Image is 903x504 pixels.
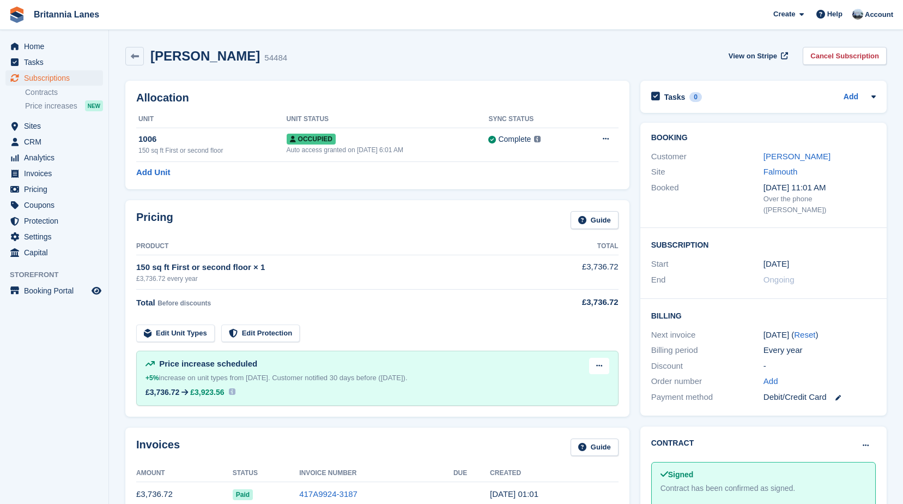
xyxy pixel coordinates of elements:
[287,111,489,128] th: Unit Status
[490,465,619,482] th: Created
[136,111,287,128] th: Unit
[651,182,763,215] div: Booked
[763,275,795,284] span: Ongoing
[571,439,619,457] a: Guide
[5,150,103,165] a: menu
[24,229,89,244] span: Settings
[146,374,270,382] span: increase on unit types from [DATE].
[264,52,287,64] div: 54484
[138,146,287,155] div: 150 sq ft First or second floor
[24,166,89,181] span: Invoices
[651,344,763,357] div: Billing period
[136,238,531,255] th: Product
[24,283,89,298] span: Booking Portal
[138,133,287,146] div: 1006
[651,329,763,341] div: Next invoice
[24,134,89,149] span: CRM
[531,238,619,255] th: Total
[531,296,619,309] div: £3,736.72
[773,9,795,20] span: Create
[5,213,103,229] a: menu
[233,465,299,482] th: Status
[689,92,702,102] div: 0
[25,100,103,112] a: Price increases NEW
[531,255,619,289] td: £3,736.72
[651,134,876,142] h2: Booking
[24,39,89,54] span: Home
[136,325,215,343] a: Edit Unit Types
[24,197,89,213] span: Coupons
[490,489,538,499] time: 2024-10-07 00:01:25 UTC
[24,118,89,134] span: Sites
[24,70,89,86] span: Subscriptions
[136,92,619,104] h2: Allocation
[233,489,253,500] span: Paid
[25,87,103,98] a: Contracts
[24,245,89,260] span: Capital
[763,258,789,271] time: 2024-10-07 00:00:00 UTC
[763,152,831,161] a: [PERSON_NAME]
[136,465,233,482] th: Amount
[5,166,103,181] a: menu
[660,483,866,494] div: Contract has been confirmed as signed.
[651,239,876,250] h2: Subscription
[844,91,858,104] a: Add
[651,360,763,373] div: Discount
[287,145,489,155] div: Auto access granted on [DATE] 6:01 AM
[146,388,179,397] div: £3,736.72
[763,182,876,194] div: [DATE] 11:01 AM
[25,101,77,111] span: Price increases
[488,111,579,128] th: Sync Status
[763,329,876,341] div: [DATE] ( )
[651,166,763,178] div: Site
[651,151,763,163] div: Customer
[29,5,104,23] a: Britannia Lanes
[651,258,763,271] div: Start
[651,310,876,321] h2: Billing
[136,166,170,179] a: Add Unit
[272,374,407,382] span: Customer notified 30 days before ([DATE]).
[136,439,180,457] h2: Invoices
[5,283,103,298] a: menu
[10,269,108,280] span: Storefront
[664,92,686,102] h2: Tasks
[5,70,103,86] a: menu
[763,167,798,176] a: Falmouth
[651,375,763,388] div: Order number
[190,388,224,397] span: £3,923.56
[5,134,103,149] a: menu
[146,373,159,383] div: +5%
[827,9,843,20] span: Help
[136,274,531,284] div: £3,736.72 every year
[287,134,336,145] span: Occupied
[803,47,887,65] a: Cancel Subscription
[724,47,790,65] a: View on Stripe
[90,284,103,297] a: Preview store
[299,465,453,482] th: Invoice Number
[5,182,103,197] a: menu
[24,150,89,165] span: Analytics
[9,7,25,23] img: stora-icon-8386f47178a22dfd0bd8f6a31ec36ba5ce8667c1dd55bd0f319d3a0aa187defe.svg
[571,211,619,229] a: Guide
[157,299,211,307] span: Before discounts
[85,100,103,111] div: NEW
[136,211,173,229] h2: Pricing
[5,39,103,54] a: menu
[24,182,89,197] span: Pricing
[763,194,876,215] div: Over the phone ([PERSON_NAME])
[763,344,876,357] div: Every year
[729,51,777,62] span: View on Stripe
[150,49,260,63] h2: [PERSON_NAME]
[24,55,89,70] span: Tasks
[136,298,155,307] span: Total
[794,330,815,339] a: Reset
[534,136,541,142] img: icon-info-grey-7440780725fd019a000dd9b08b2336e03edf1995a4989e88bcd33f0948082b44.svg
[865,9,893,20] span: Account
[651,274,763,286] div: End
[763,375,778,388] a: Add
[24,213,89,229] span: Protection
[651,391,763,404] div: Payment method
[221,325,300,343] a: Edit Protection
[651,437,694,449] h2: Contract
[5,245,103,260] a: menu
